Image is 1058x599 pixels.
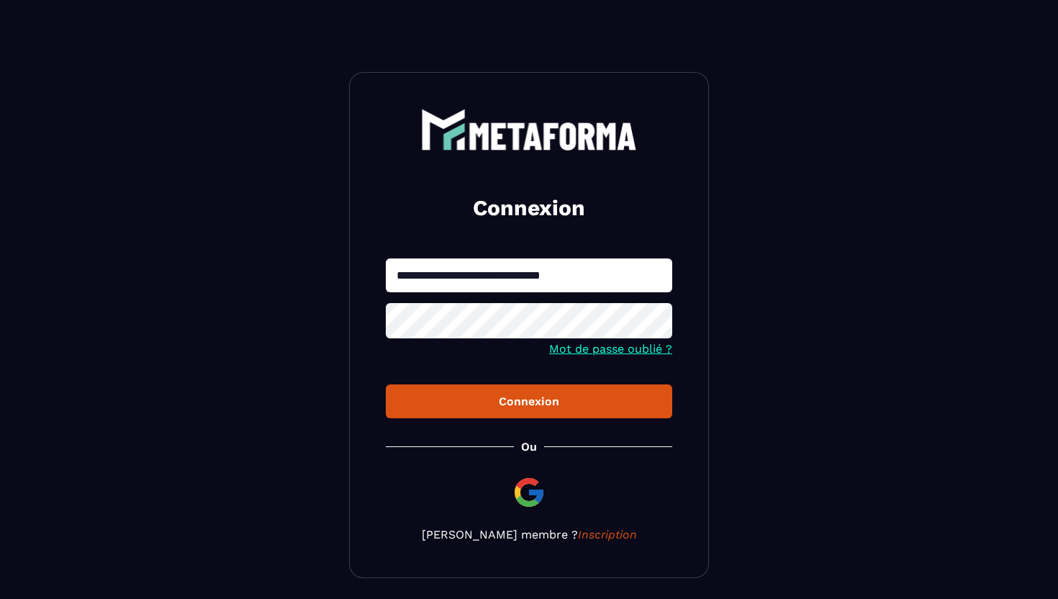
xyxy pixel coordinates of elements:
button: Connexion [386,384,672,418]
p: [PERSON_NAME] membre ? [386,528,672,541]
h2: Connexion [403,194,655,222]
a: Inscription [578,528,637,541]
p: Ou [521,440,537,454]
a: logo [386,109,672,150]
a: Mot de passe oublié ? [549,342,672,356]
div: Connexion [397,395,661,408]
img: google [512,475,546,510]
img: logo [421,109,637,150]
